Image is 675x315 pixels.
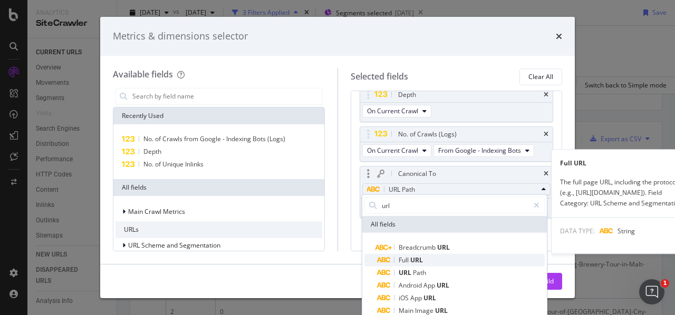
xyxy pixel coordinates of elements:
button: On Current Crawl [362,144,431,157]
div: Metrics & dimensions selector [113,29,248,43]
span: On Current Crawl [367,106,418,115]
div: modal [100,17,575,298]
span: Breadcrumb [399,243,437,252]
span: URL [437,243,450,252]
div: Available fields [113,68,173,80]
div: times [556,29,562,43]
div: No. of Crawls (Logs) [398,129,457,140]
div: Selected fields [351,71,408,83]
span: From Google - Indexing Bots [438,146,521,155]
span: DATA TYPE: [560,227,595,235]
button: Clear All [519,68,562,85]
button: From Google - Indexing Bots [433,144,534,157]
div: times [544,131,548,137]
input: Search by field name [381,198,529,213]
span: Main Crawl Metrics [128,207,185,216]
div: All fields [362,216,547,233]
button: On Current Crawl [362,105,431,117]
div: Canonical TotimesURL PathAll fieldsOn Current Crawl [360,166,554,218]
div: Recently Used [113,107,324,124]
span: URL Path [389,185,415,194]
div: Depth [398,90,416,100]
iframe: Intercom live chat [639,279,664,304]
button: URL Path [362,183,551,196]
div: No. of Crawls (Logs)timesOn Current CrawlFrom Google - Indexing Bots [360,126,554,162]
div: times [544,171,548,177]
span: Full [399,255,410,264]
span: Depth [143,147,161,156]
div: DepthtimesOn Current Crawl [360,87,554,122]
div: URLs [115,221,322,238]
span: On Current Crawl [367,146,418,155]
input: Search by field name [131,88,322,104]
span: URL Scheme and Segmentation [128,241,220,250]
div: Clear All [528,72,553,81]
div: times [544,92,548,98]
span: No. of Crawls from Google - Indexing Bots (Logs) [143,134,285,143]
span: 1 [661,279,669,288]
span: URL [410,255,423,264]
div: All fields [113,179,324,196]
span: No. of Unique Inlinks [143,160,204,169]
div: Canonical To [398,169,436,179]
